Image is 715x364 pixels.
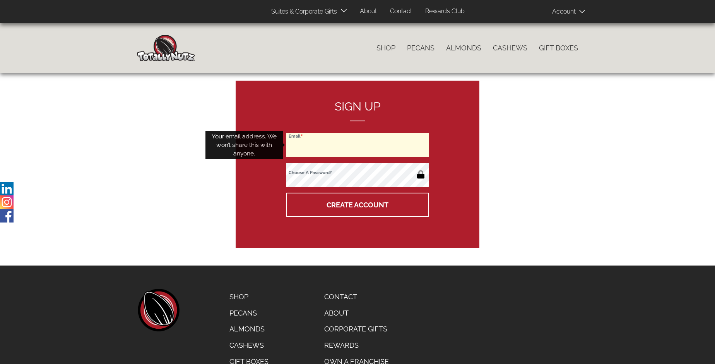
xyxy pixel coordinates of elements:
button: Create Account [286,193,429,217]
a: About [354,4,383,19]
a: Contact [384,4,418,19]
input: Email [286,133,429,157]
h2: Sign up [286,100,429,121]
a: Rewards Club [419,4,470,19]
a: Pecans [401,40,440,56]
a: About [318,305,395,321]
a: Almonds [440,40,487,56]
a: home [137,289,180,331]
a: Shop [371,40,401,56]
a: Suites & Corporate Gifts [265,4,339,19]
a: Almonds [224,321,274,337]
a: Rewards [318,337,395,354]
a: Pecans [224,305,274,321]
a: Shop [224,289,274,305]
a: Gift Boxes [533,40,584,56]
a: Contact [318,289,395,305]
a: Cashews [224,337,274,354]
a: Corporate Gifts [318,321,395,337]
a: Cashews [487,40,533,56]
img: Home [137,35,195,61]
div: Your email address. We won’t share this with anyone. [205,131,283,159]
